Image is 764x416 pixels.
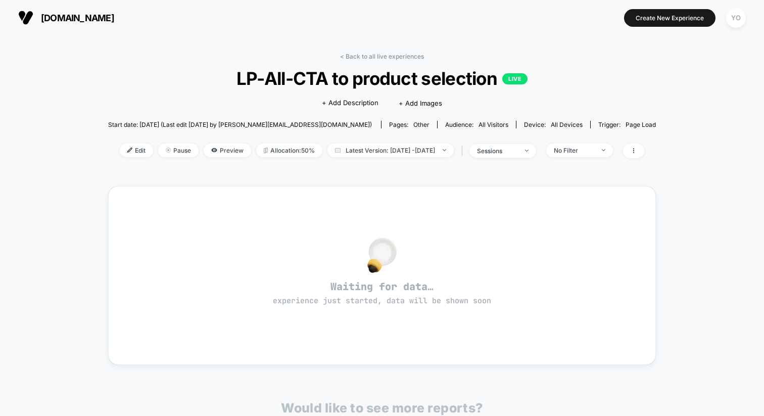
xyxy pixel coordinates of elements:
[399,99,442,107] span: + Add Images
[322,98,378,108] span: + Add Description
[166,148,171,153] img: end
[502,73,528,84] p: LIVE
[551,121,583,128] span: all devices
[120,144,153,157] span: Edit
[340,53,424,60] a: < Back to all live experiences
[264,148,268,153] img: rebalance
[135,68,628,89] span: LP-All-CTA to product selection
[108,121,372,128] span: Start date: [DATE] (Last edit [DATE] by [PERSON_NAME][EMAIL_ADDRESS][DOMAIN_NAME])
[723,8,749,28] button: YO
[15,10,117,26] button: [DOMAIN_NAME]
[204,144,251,157] span: Preview
[335,148,341,153] img: calendar
[525,150,529,152] img: end
[126,280,638,306] span: Waiting for data…
[443,149,446,151] img: end
[445,121,508,128] div: Audience:
[516,121,590,128] span: Device:
[459,144,469,158] span: |
[626,121,656,128] span: Page Load
[41,13,114,23] span: [DOMAIN_NAME]
[554,147,594,154] div: No Filter
[281,400,483,415] p: Would like to see more reports?
[327,144,454,157] span: Latest Version: [DATE] - [DATE]
[602,149,605,151] img: end
[598,121,656,128] div: Trigger:
[479,121,508,128] span: All Visitors
[624,9,715,27] button: Create New Experience
[413,121,429,128] span: other
[256,144,322,157] span: Allocation: 50%
[158,144,199,157] span: Pause
[477,147,517,155] div: sessions
[367,238,397,273] img: no_data
[389,121,429,128] div: Pages:
[726,8,746,28] div: YO
[273,296,491,306] span: experience just started, data will be shown soon
[18,10,33,25] img: Visually logo
[127,148,132,153] img: edit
